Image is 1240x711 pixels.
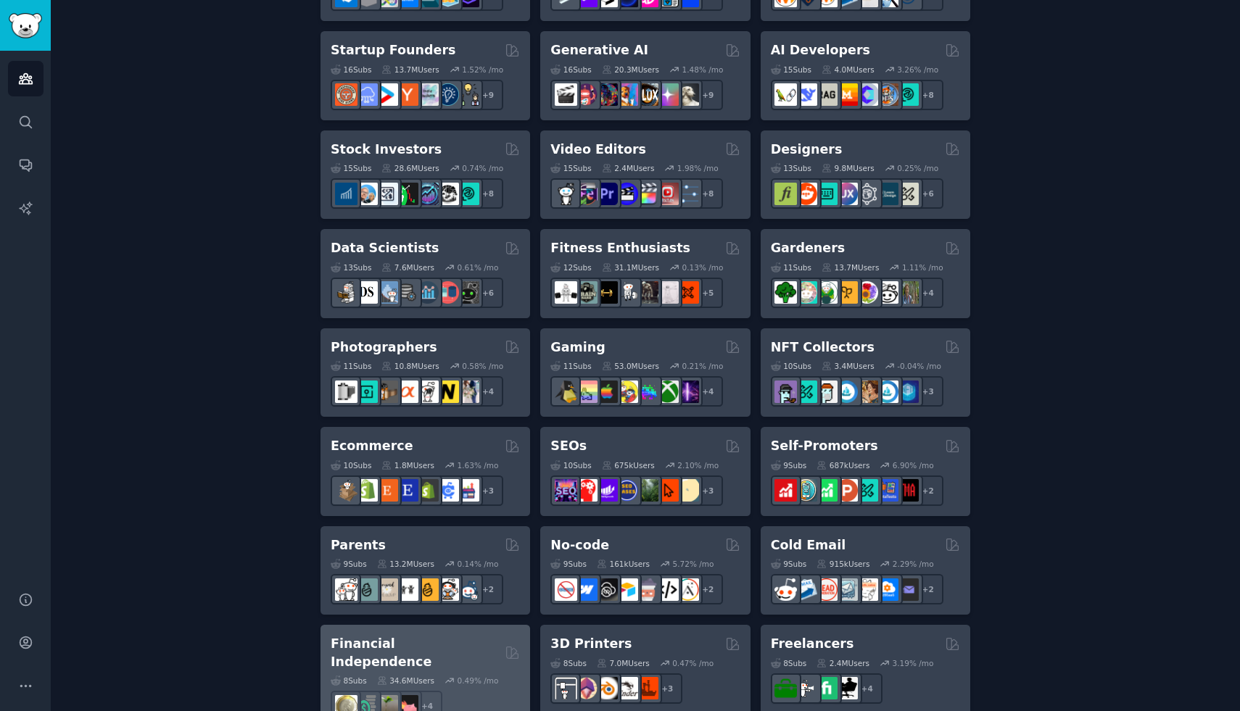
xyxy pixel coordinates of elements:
div: + 3 [693,475,723,506]
img: postproduction [677,183,699,205]
img: TechSEO [575,479,598,502]
img: startup [376,83,398,106]
div: + 4 [852,673,883,704]
div: 3.19 % /mo [893,658,934,668]
img: shopify [355,479,378,502]
img: TestMyApp [896,479,919,502]
img: deepdream [595,83,618,106]
div: 7.6M Users [381,262,434,273]
img: FluxAI [636,83,658,106]
img: toddlers [396,578,418,601]
div: 0.61 % /mo [458,262,499,273]
img: DeepSeek [795,83,817,106]
div: 20.3M Users [602,65,659,75]
h2: Gardeners [771,239,846,257]
img: GoogleSearchConsole [656,479,679,502]
div: 3.4M Users [822,361,875,371]
h2: AI Developers [771,41,870,59]
div: 0.21 % /mo [682,361,724,371]
img: Parents [457,578,479,601]
h2: Parents [331,536,386,554]
div: 15 Sub s [771,65,811,75]
div: 1.52 % /mo [462,65,503,75]
img: SEO_Digital_Marketing [555,479,577,502]
div: + 9 [473,80,503,110]
img: DreamBooth [677,83,699,106]
div: 13.2M Users [377,559,434,569]
div: 11 Sub s [550,361,591,371]
img: AppIdeas [795,479,817,502]
img: OpenseaMarket [876,381,898,403]
img: Freelancers [835,677,858,699]
img: finalcutpro [636,183,658,205]
img: UrbanGardening [876,281,898,304]
img: NewParents [416,578,439,601]
img: sdforall [616,83,638,106]
h2: 3D Printers [550,635,632,653]
img: personaltraining [677,281,699,304]
img: GamerPals [616,381,638,403]
div: 13 Sub s [331,262,371,273]
img: UXDesign [835,183,858,205]
div: + 8 [913,80,943,110]
img: VideoEditors [616,183,638,205]
h2: Data Scientists [331,239,439,257]
img: Fiverr [815,677,838,699]
div: 687k Users [817,460,869,470]
img: b2b_sales [856,578,878,601]
img: Youtubevideo [656,183,679,205]
img: daddit [335,578,357,601]
h2: Financial Independence [331,635,500,670]
h2: Stock Investors [331,141,442,159]
img: vegetablegardening [774,281,797,304]
img: SonyAlpha [396,381,418,403]
div: 9.8M Users [822,163,875,173]
img: logodesign [795,183,817,205]
img: UI_Design [815,183,838,205]
img: selfpromotion [815,479,838,502]
img: Forex [376,183,398,205]
img: OpenSeaNFT [835,381,858,403]
img: DigitalItems [896,381,919,403]
div: 1.48 % /mo [682,65,724,75]
div: 3.26 % /mo [897,65,938,75]
div: 8 Sub s [771,658,807,668]
img: WeddingPhotography [457,381,479,403]
img: reviewmyshopify [416,479,439,502]
img: CryptoArt [856,381,878,403]
img: blender [595,677,618,699]
img: llmops [876,83,898,106]
img: forhire [774,677,797,699]
img: Airtable [616,578,638,601]
h2: SEOs [550,437,587,455]
img: MachineLearning [335,281,357,304]
div: 9 Sub s [771,559,807,569]
img: Rag [815,83,838,106]
img: ValueInvesting [355,183,378,205]
div: + 4 [473,376,503,407]
img: dalle2 [575,83,598,106]
img: parentsofmultiples [437,578,459,601]
div: 915k Users [817,559,869,569]
img: datascience [355,281,378,304]
h2: Ecommerce [331,437,413,455]
div: 2.4M Users [602,163,655,173]
img: OpenSourceAI [856,83,878,106]
h2: Startup Founders [331,41,455,59]
div: 15 Sub s [331,163,371,173]
div: 13.7M Users [822,262,879,273]
img: StocksAndTrading [416,183,439,205]
img: 3Dmodeling [575,677,598,699]
img: B2BSaaS [876,578,898,601]
div: 0.13 % /mo [682,262,724,273]
div: 12 Sub s [550,262,591,273]
div: + 4 [913,278,943,308]
img: XboxGamers [656,381,679,403]
div: + 8 [473,178,503,209]
div: 10.8M Users [381,361,439,371]
img: learndesign [876,183,898,205]
div: 7.0M Users [597,658,650,668]
img: UX_Design [896,183,919,205]
img: GymMotivation [575,281,598,304]
img: dividends [335,183,357,205]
